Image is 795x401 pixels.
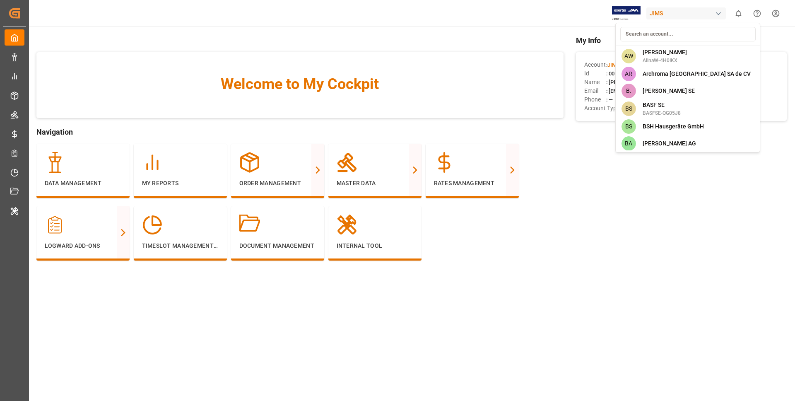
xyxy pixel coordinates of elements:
span: AlinaW-4H0IKX [643,57,687,64]
span: AR [622,67,636,81]
span: BS [622,119,636,134]
input: Search an account... [620,27,756,41]
span: [PERSON_NAME] SE [643,87,695,95]
span: BSH Hausgeräte GmbH [643,122,704,131]
span: BASFSE-QG05J8 [643,109,681,117]
span: BS [622,101,636,116]
span: [PERSON_NAME] [643,48,687,57]
span: Archroma [GEOGRAPHIC_DATA] SA de CV [643,70,751,78]
span: BASF SE [643,101,681,109]
span: B. [622,84,636,98]
span: AW [622,49,636,63]
span: BA [622,136,636,151]
span: [PERSON_NAME] AG [643,139,696,148]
